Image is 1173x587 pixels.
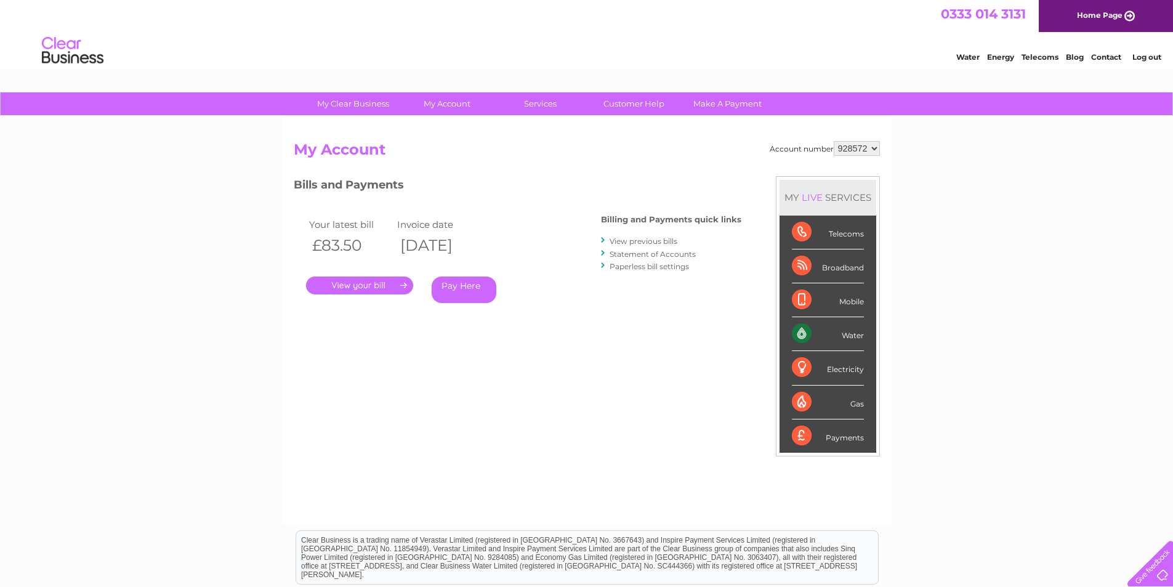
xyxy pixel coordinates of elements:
[394,216,483,233] td: Invoice date
[41,32,104,70] img: logo.png
[792,283,864,317] div: Mobile
[610,262,689,271] a: Paperless bill settings
[677,92,778,115] a: Make A Payment
[296,7,878,60] div: Clear Business is a trading name of Verastar Limited (registered in [GEOGRAPHIC_DATA] No. 3667643...
[294,141,880,164] h2: My Account
[306,233,395,258] th: £83.50
[432,277,496,303] a: Pay Here
[601,215,741,224] h4: Billing and Payments quick links
[583,92,685,115] a: Customer Help
[610,237,677,246] a: View previous bills
[1132,52,1161,62] a: Log out
[1022,52,1058,62] a: Telecoms
[792,386,864,419] div: Gas
[306,216,395,233] td: Your latest bill
[1066,52,1084,62] a: Blog
[792,317,864,351] div: Water
[294,176,741,198] h3: Bills and Payments
[792,249,864,283] div: Broadband
[302,92,404,115] a: My Clear Business
[987,52,1014,62] a: Energy
[490,92,591,115] a: Services
[396,92,498,115] a: My Account
[306,277,413,294] a: .
[941,6,1026,22] a: 0333 014 3131
[770,141,880,156] div: Account number
[792,419,864,453] div: Payments
[1091,52,1121,62] a: Contact
[956,52,980,62] a: Water
[780,180,876,215] div: MY SERVICES
[792,351,864,385] div: Electricity
[610,249,696,259] a: Statement of Accounts
[792,216,864,249] div: Telecoms
[394,233,483,258] th: [DATE]
[799,192,825,203] div: LIVE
